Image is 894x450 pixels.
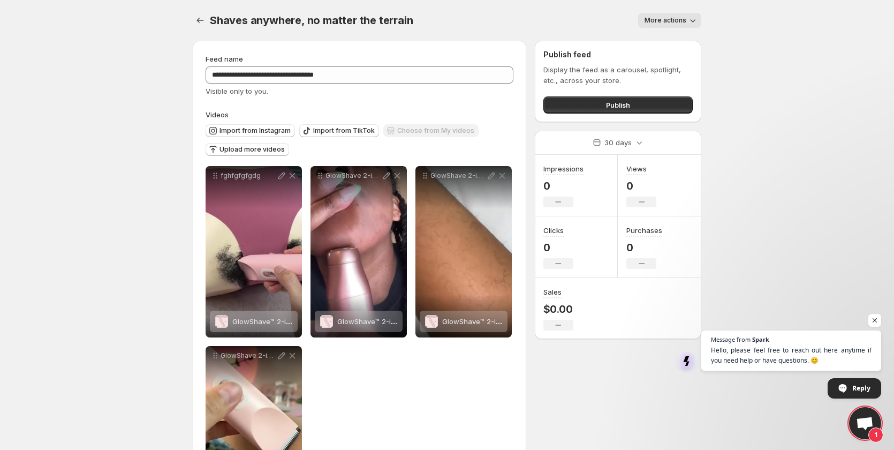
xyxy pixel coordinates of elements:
span: 1 [868,427,883,442]
span: Shaves anywhere, no matter the terrain [210,14,413,27]
p: GlowShave 2-in-1 Womens Body [PERSON_NAME] GlowAura [221,351,276,360]
span: Spark [752,336,769,342]
p: $0.00 [543,303,573,316]
div: GlowShave 2-in-1 Womens Body g hghgGlowAuraGlowShave™ 2-in-1 Women's Body Shaver: Gentle, Smooth,... [310,166,407,337]
img: GlowShave™ 2-in-1 Women's Body Shaver: Gentle, Smooth, Irritation-Free Hair Removal [425,315,438,328]
p: Display the feed as a carousel, spotlight, etc., across your store. [543,64,693,86]
button: Publish [543,96,693,114]
h3: Clicks [543,225,564,236]
span: GlowShave™ 2-in-1 Women's Body [PERSON_NAME]: Gentle, Smooth, Irritation-Free Hair Removal [232,317,555,326]
div: fghfgfgfgdgGlowShave™ 2-in-1 Women's Body Shaver: Gentle, Smooth, Irritation-Free Hair RemovalGlo... [206,166,302,337]
span: Upload more videos [219,145,285,154]
button: Import from TikTok [299,124,379,137]
span: Visible only to you. [206,87,268,95]
span: Import from Instagram [219,126,291,135]
span: Publish [606,100,630,110]
button: Import from Instagram [206,124,295,137]
button: Upload more videos [206,143,289,156]
button: More actions [638,13,701,28]
span: Import from TikTok [313,126,375,135]
p: GlowShave 2-in-1 Womens Body g hghgGlowAura [325,171,381,180]
span: GlowShave™ 2-in-1 Women's Body [PERSON_NAME]: Gentle, Smooth, Irritation-Free Hair Removal [337,317,660,326]
img: GlowShave™ 2-in-1 Women's Body Shaver: Gentle, Smooth, Irritation-Free Hair Removal [320,315,333,328]
button: Settings [193,13,208,28]
span: Reply [852,379,870,397]
span: Message from [711,336,751,342]
p: 0 [543,241,573,254]
p: fghfgfgfgdg [221,171,276,180]
span: Feed name [206,55,243,63]
p: 30 days [604,137,632,148]
h3: Impressions [543,163,584,174]
h2: Publish feed [543,49,693,60]
p: GlowShave 2-in-1 Womens Body SfdfwAura [430,171,486,180]
h3: Purchases [626,225,662,236]
span: More actions [645,16,686,25]
p: 0 [543,179,584,192]
span: GlowShave™ 2-in-1 Women's Body [PERSON_NAME]: Gentle, Smooth, Irritation-Free Hair Removal [442,317,765,326]
p: 0 [626,179,656,192]
p: 0 [626,241,662,254]
h3: Views [626,163,647,174]
div: Open chat [849,407,881,439]
div: GlowShave 2-in-1 Womens Body SfdfwAuraGlowShave™ 2-in-1 Women's Body Shaver: Gentle, Smooth, Irri... [415,166,512,337]
span: Hello, please feel free to reach out here anytime if you need help or have questions. 😊 [711,345,872,365]
h3: Sales [543,287,562,297]
span: Videos [206,110,229,119]
img: GlowShave™ 2-in-1 Women's Body Shaver: Gentle, Smooth, Irritation-Free Hair Removal [215,315,228,328]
